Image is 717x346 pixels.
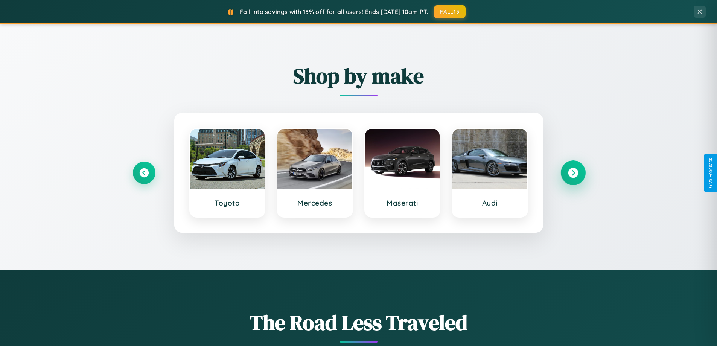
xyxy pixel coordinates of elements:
[373,198,432,207] h3: Maserati
[434,5,466,18] button: FALL15
[133,308,585,337] h1: The Road Less Traveled
[198,198,257,207] h3: Toyota
[240,8,428,15] span: Fall into savings with 15% off for all users! Ends [DATE] 10am PT.
[133,61,585,90] h2: Shop by make
[285,198,345,207] h3: Mercedes
[460,198,520,207] h3: Audi
[708,158,713,188] div: Give Feedback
